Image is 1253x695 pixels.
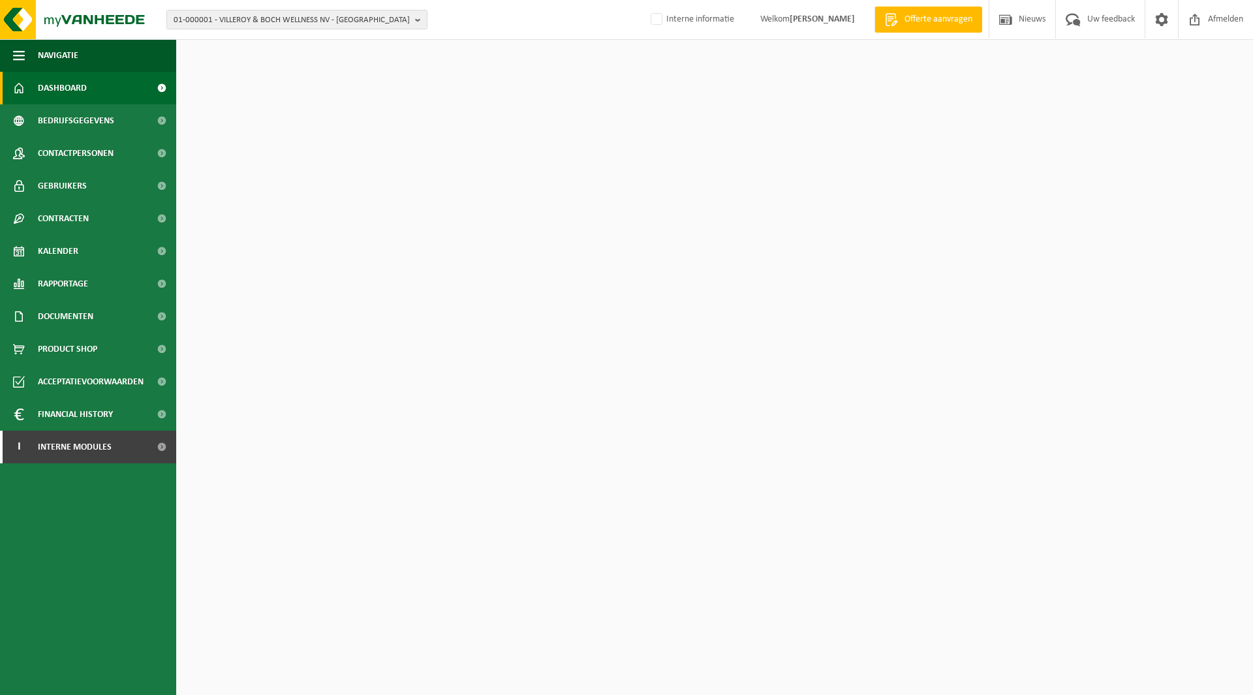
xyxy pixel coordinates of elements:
span: Acceptatievoorwaarden [38,365,144,398]
span: Financial History [38,398,113,431]
span: Contracten [38,202,89,235]
span: Documenten [38,300,93,333]
span: Contactpersonen [38,137,114,170]
span: Kalender [38,235,78,268]
span: Rapportage [38,268,88,300]
span: I [13,431,25,463]
strong: [PERSON_NAME] [790,14,855,24]
label: Interne informatie [648,10,734,29]
span: Interne modules [38,431,112,463]
span: Gebruikers [38,170,87,202]
button: 01-000001 - VILLEROY & BOCH WELLNESS NV - [GEOGRAPHIC_DATA] [166,10,427,29]
span: 01-000001 - VILLEROY & BOCH WELLNESS NV - [GEOGRAPHIC_DATA] [174,10,410,30]
span: Bedrijfsgegevens [38,104,114,137]
span: Product Shop [38,333,97,365]
span: Offerte aanvragen [901,13,976,26]
span: Dashboard [38,72,87,104]
a: Offerte aanvragen [874,7,982,33]
span: Navigatie [38,39,78,72]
